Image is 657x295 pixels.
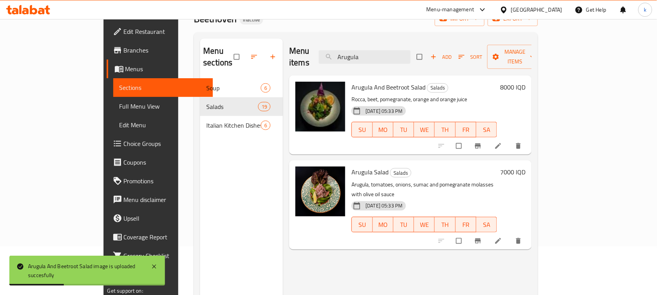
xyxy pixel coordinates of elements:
[124,251,207,260] span: Grocery Checklist
[351,122,372,137] button: SU
[113,116,213,134] a: Edit Menu
[480,219,494,230] span: SA
[124,139,207,148] span: Choice Groups
[113,78,213,97] a: Sections
[457,51,484,63] button: Sort
[295,167,345,216] img: Arugula Salad
[113,97,213,116] a: Full Menu View
[206,102,258,111] span: Salads
[107,209,213,228] a: Upsell
[429,51,453,63] span: Add item
[240,16,263,23] span: Inactive
[206,83,261,93] span: Soup
[258,103,270,111] span: 19
[429,51,453,63] button: Add
[480,124,494,135] span: SA
[494,47,536,67] span: Manage items
[124,232,207,242] span: Coverage Report
[124,195,207,204] span: Menu disclaimer
[459,124,473,135] span: FR
[124,46,207,55] span: Branches
[107,228,213,246] a: Coverage Report
[435,217,455,232] button: TH
[246,48,264,65] span: Sort sections
[351,166,388,178] span: Arugula Salad
[206,121,261,130] span: Italian Kitchen Dishes
[469,137,488,155] button: Branch-specific-item
[500,167,525,177] h6: 7000 IQD
[430,53,451,61] span: Add
[261,122,270,129] span: 6
[124,158,207,167] span: Coupons
[203,45,234,68] h2: Menu sections
[451,139,468,153] span: Select to update
[476,217,497,232] button: SA
[355,124,369,135] span: SU
[435,122,455,137] button: TH
[494,142,504,150] a: Edit menu item
[258,102,271,111] div: items
[351,81,425,93] span: Arugula And Beetroot Salad
[393,217,414,232] button: TU
[124,176,207,186] span: Promotions
[28,262,143,279] div: Arugula And Beetroot Salad image is uploaded succesfully
[295,82,345,132] img: Arugula And Beetroot Salad
[107,190,213,209] a: Menu disclaimer
[240,15,263,25] div: Inactive
[414,122,435,137] button: WE
[438,124,452,135] span: TH
[376,124,390,135] span: MO
[119,120,207,130] span: Edit Menu
[376,219,390,230] span: MO
[107,153,213,172] a: Coupons
[107,22,213,41] a: Edit Restaurant
[362,202,406,209] span: [DATE] 05:33 PM
[469,232,488,249] button: Branch-specific-item
[229,49,246,64] span: Select all sections
[373,217,393,232] button: MO
[453,51,487,63] span: Sort items
[107,60,213,78] a: Menus
[351,95,497,104] p: Rocca, beet, pomegranate, orange and orange juice
[107,246,213,265] a: Grocery Checklist
[414,217,435,232] button: WE
[107,41,213,60] a: Branches
[200,97,283,116] div: Salads19
[511,5,562,14] div: [GEOGRAPHIC_DATA]
[200,116,283,135] div: Italian Kitchen Dishes6
[397,219,411,230] span: TU
[125,64,207,74] span: Menus
[351,217,372,232] button: SU
[124,214,207,223] span: Upsell
[119,83,207,92] span: Sections
[107,134,213,153] a: Choice Groups
[487,45,543,69] button: Manage items
[456,122,476,137] button: FR
[441,14,478,24] span: import
[261,84,270,92] span: 6
[476,122,497,137] button: SA
[390,169,411,177] span: Salads
[124,27,207,36] span: Edit Restaurant
[393,122,414,137] button: TU
[200,76,283,138] nav: Menu sections
[644,5,646,14] span: k
[264,48,283,65] button: Add section
[200,79,283,97] div: Soup6
[319,50,411,64] input: search
[510,232,529,249] button: delete
[438,219,452,230] span: TH
[417,124,432,135] span: WE
[459,219,473,230] span: FR
[500,82,525,93] h6: 8000 IQD
[289,45,309,68] h2: Menu items
[417,219,432,230] span: WE
[397,124,411,135] span: TU
[494,237,504,245] a: Edit menu item
[451,234,468,248] span: Select to update
[427,5,474,14] div: Menu-management
[458,53,482,61] span: Sort
[510,137,529,155] button: delete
